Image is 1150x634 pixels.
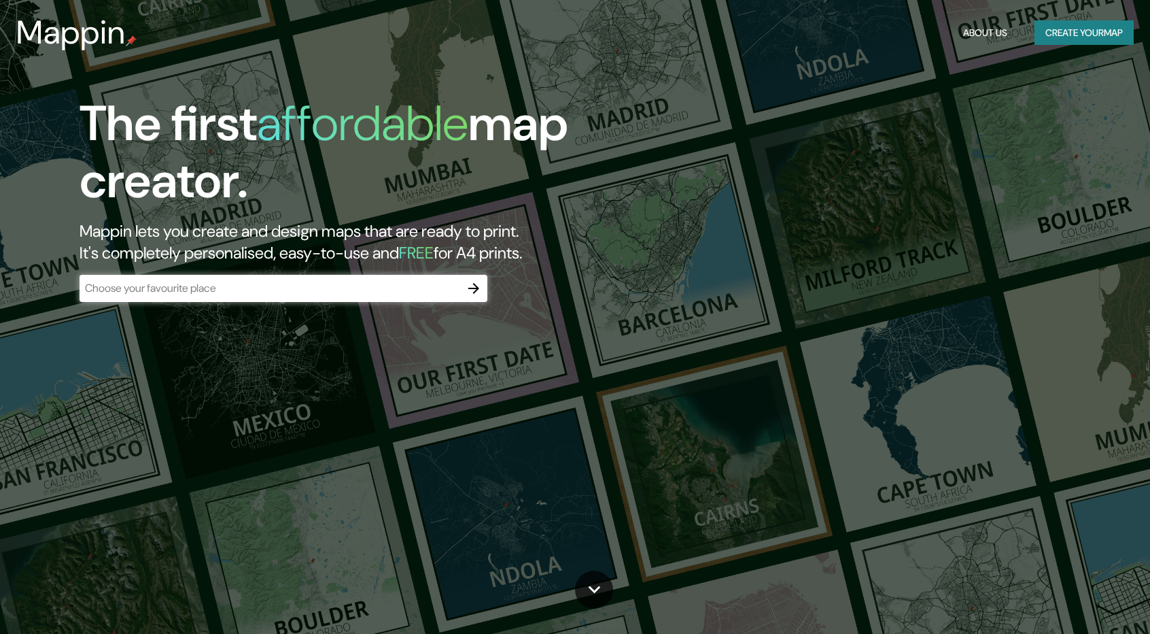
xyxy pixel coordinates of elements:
input: Choose your favourite place [80,280,460,296]
h1: The first map creator. [80,95,655,220]
button: About Us [958,20,1013,46]
h5: FREE [399,242,434,263]
button: Create yourmap [1034,20,1134,46]
img: mappin-pin [126,35,137,46]
h2: Mappin lets you create and design maps that are ready to print. It's completely personalised, eas... [80,220,655,264]
h3: Mappin [16,14,126,52]
h1: affordable [257,92,468,155]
